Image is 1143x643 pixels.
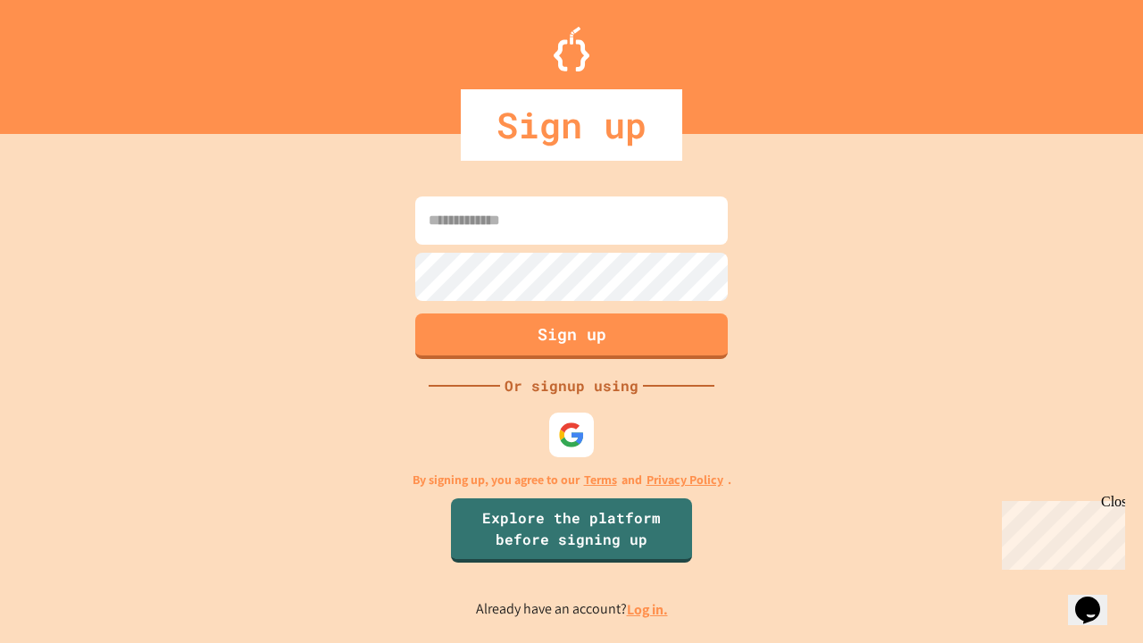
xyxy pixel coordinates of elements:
[451,498,692,563] a: Explore the platform before signing up
[461,89,682,161] div: Sign up
[1068,572,1125,625] iframe: chat widget
[500,375,643,397] div: Or signup using
[7,7,123,113] div: Chat with us now!Close
[627,600,668,619] a: Log in.
[554,27,589,71] img: Logo.svg
[647,471,723,489] a: Privacy Policy
[413,471,731,489] p: By signing up, you agree to our and .
[584,471,617,489] a: Terms
[995,494,1125,570] iframe: chat widget
[558,422,585,448] img: google-icon.svg
[476,598,668,621] p: Already have an account?
[415,313,728,359] button: Sign up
